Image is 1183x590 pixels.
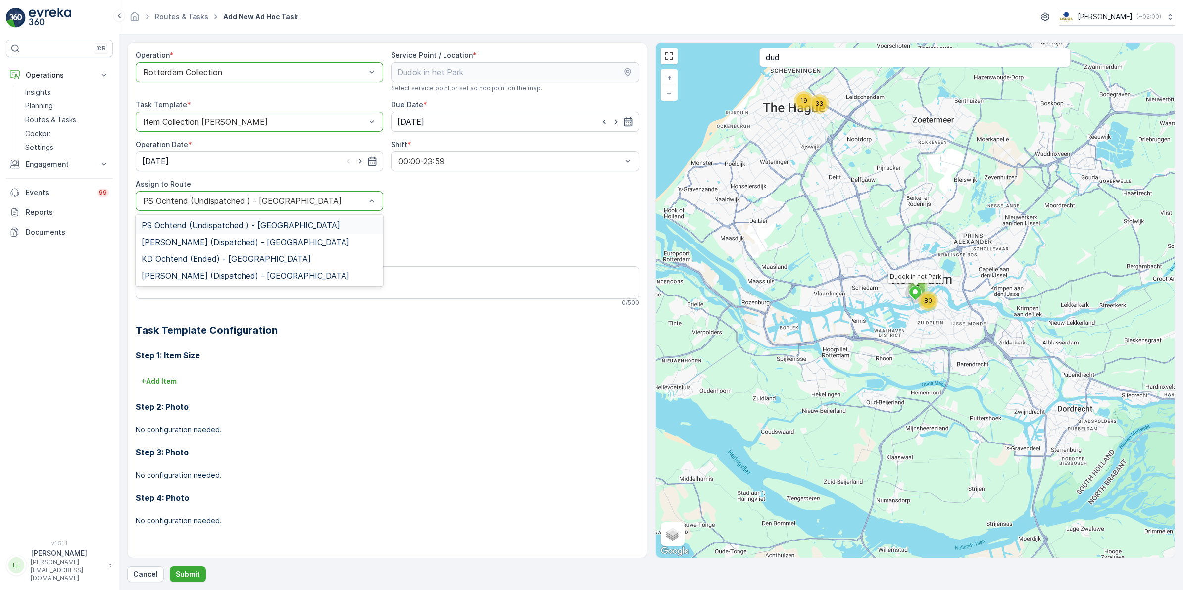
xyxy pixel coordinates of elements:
[21,85,113,99] a: Insights
[136,492,639,504] h3: Step 4: Photo
[667,73,672,82] span: +
[21,141,113,154] a: Settings
[391,62,639,82] input: Dudok in het Park
[6,65,113,85] button: Operations
[136,516,639,526] p: No configuration needed.
[127,566,164,582] button: Cancel
[155,12,208,21] a: Routes & Tasks
[391,51,473,59] label: Service Point / Location
[21,113,113,127] a: Routes & Tasks
[6,222,113,242] a: Documents
[662,49,677,63] a: View Fullscreen
[26,227,109,237] p: Documents
[918,291,938,311] div: 80
[26,207,109,217] p: Reports
[25,129,51,139] p: Cockpit
[759,48,1071,67] input: Search address or service points
[25,101,53,111] p: Planning
[391,84,542,92] span: Select service point or set ad hoc point on the map.
[6,154,113,174] button: Engagement
[25,143,53,152] p: Settings
[662,70,677,85] a: Zoom In
[8,557,24,573] div: LL
[26,70,93,80] p: Operations
[142,271,349,280] span: [PERSON_NAME] (Dispatched) - [GEOGRAPHIC_DATA]
[6,541,113,546] span: v 1.51.1
[391,100,423,109] label: Due Date
[6,183,113,202] a: Events99
[21,99,113,113] a: Planning
[176,569,200,579] p: Submit
[622,299,639,307] p: 0 / 500
[1136,13,1161,21] p: ( +02:00 )
[6,202,113,222] a: Reports
[170,566,206,582] button: Submit
[6,8,26,28] img: logo
[136,151,383,171] input: dd/mm/yyyy
[26,188,91,197] p: Events
[908,278,928,297] div: 6
[136,446,639,458] h3: Step 3: Photo
[133,569,158,579] p: Cancel
[25,115,76,125] p: Routes & Tasks
[667,88,672,97] span: −
[800,97,807,104] span: 19
[136,51,170,59] label: Operation
[31,558,104,582] p: [PERSON_NAME][EMAIL_ADDRESS][DOMAIN_NAME]
[142,376,177,386] p: + Add Item
[96,45,106,52] p: ⌘B
[809,94,829,114] div: 33
[391,140,407,148] label: Shift
[142,254,311,263] span: KD Ochtend (Ended) - [GEOGRAPHIC_DATA]
[794,91,814,111] div: 19
[1078,12,1133,22] p: [PERSON_NAME]
[136,323,639,338] h2: Task Template Configuration
[129,15,140,23] a: Homepage
[136,425,639,435] p: No configuration needed.
[142,238,349,246] span: [PERSON_NAME] (Dispatched) - [GEOGRAPHIC_DATA]
[26,159,93,169] p: Engagement
[31,548,104,558] p: [PERSON_NAME]
[815,100,823,107] span: 33
[6,548,113,582] button: LL[PERSON_NAME][PERSON_NAME][EMAIL_ADDRESS][DOMAIN_NAME]
[391,112,639,132] input: dd/mm/yyyy
[136,401,639,413] h3: Step 2: Photo
[29,8,71,28] img: logo_light-DOdMpM7g.png
[1059,11,1074,22] img: basis-logo_rgb2x.png
[136,470,639,480] p: No configuration needed.
[136,180,191,188] label: Assign to Route
[662,85,677,100] a: Zoom Out
[99,189,107,197] p: 99
[25,87,50,97] p: Insights
[1059,8,1175,26] button: [PERSON_NAME](+02:00)
[662,523,684,545] a: Layers
[136,140,188,148] label: Operation Date
[21,127,113,141] a: Cockpit
[924,297,932,304] span: 80
[658,545,691,558] img: Google
[658,545,691,558] a: Open this area in Google Maps (opens a new window)
[136,349,639,361] h3: Step 1: Item Size
[136,100,187,109] label: Task Template
[136,373,183,389] button: +Add Item
[142,221,340,230] span: PS Ochtend (Undispatched ) - [GEOGRAPHIC_DATA]
[221,12,300,22] span: Add New Ad Hoc Task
